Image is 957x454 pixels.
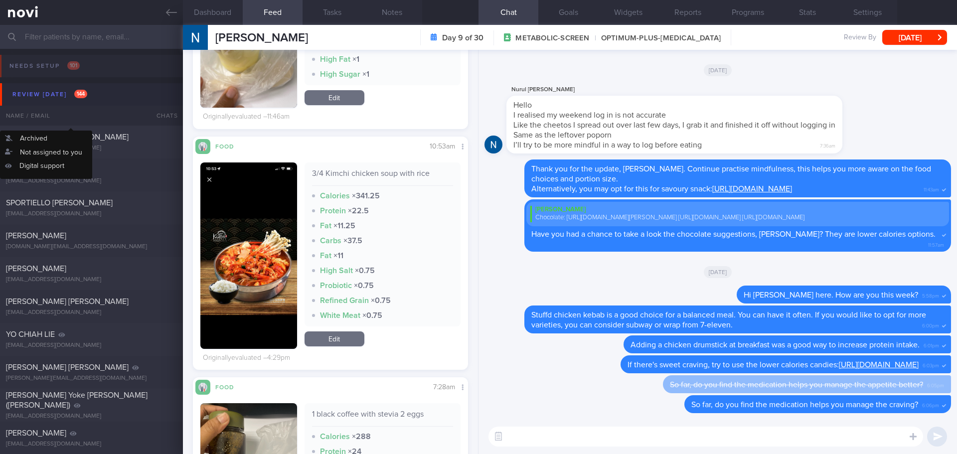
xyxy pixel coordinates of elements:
[590,33,721,43] span: OPTIMUM-PLUS-[MEDICAL_DATA]
[531,230,936,238] span: Have you had a chance to take a look the chocolate suggestions, [PERSON_NAME]? They are lower cal...
[320,252,331,260] strong: Fat
[839,361,919,369] a: [URL][DOMAIN_NAME]
[6,342,177,349] div: [EMAIL_ADDRESS][DOMAIN_NAME]
[7,59,82,73] div: Needs setup
[312,409,454,427] div: 1 black coffee with stevia 2 eggs
[371,297,391,304] strong: × 0.75
[67,61,80,70] span: 101
[6,243,177,251] div: [DOMAIN_NAME][EMAIL_ADDRESS][DOMAIN_NAME]
[513,111,666,119] span: I realised my weekend log in is not accurate
[320,70,360,78] strong: High Sugar
[513,141,702,149] span: I’ll try to be more mindful in a way to log before eating
[10,88,90,101] div: Review [DATE]
[210,382,250,391] div: Food
[922,320,939,329] span: 6:00pm
[924,184,939,193] span: 11:43am
[712,185,792,193] a: [URL][DOMAIN_NAME]
[320,297,369,304] strong: Refined Grain
[433,384,455,391] span: 7:28am
[513,131,612,139] span: Same as the leftover poporn
[922,290,939,300] span: 5:58pm
[6,133,129,141] span: [PERSON_NAME] [PERSON_NAME]
[6,210,177,218] div: [EMAIL_ADDRESS][DOMAIN_NAME]
[922,400,939,409] span: 6:06pm
[320,55,350,63] strong: High Fat
[6,413,177,420] div: [EMAIL_ADDRESS][DOMAIN_NAME]
[305,331,364,346] a: Edit
[928,239,944,249] span: 11:57am
[820,140,835,150] span: 7:36am
[203,354,290,363] div: Originally evaluated – 4:29pm
[670,381,923,389] span: So far, do you find the medication helps you manage the appetite better?
[6,391,148,409] span: [PERSON_NAME] Yoke [PERSON_NAME] ([PERSON_NAME])
[143,106,183,126] div: Chats
[320,282,352,290] strong: Probiotic
[320,311,360,319] strong: White Meat
[744,291,918,299] span: Hi [PERSON_NAME] here. How are you this week?
[215,32,308,44] span: [PERSON_NAME]
[200,162,297,372] img: 3/4 Kimchi chicken soup with rice
[348,207,369,215] strong: × 22.5
[6,298,129,305] span: [PERSON_NAME] [PERSON_NAME]
[513,121,835,129] span: Like the cheetos I spread out over last few days, I grab it and finished it off without logging in
[362,311,382,319] strong: × 0.75
[430,143,455,150] span: 10:53am
[320,222,331,230] strong: Fat
[6,177,177,185] div: [EMAIL_ADDRESS][DOMAIN_NAME]
[882,30,947,45] button: [DATE]
[352,55,359,63] strong: × 1
[362,70,369,78] strong: × 1
[352,192,380,200] strong: × 341.25
[442,33,483,43] strong: Day 9 of 30
[628,361,919,369] span: If there's sweet craving, try to use the lower calories candies:
[74,90,87,98] span: 144
[320,267,353,275] strong: High Salt
[6,330,55,338] span: YO CHIAH LIE
[6,265,66,273] span: [PERSON_NAME]
[312,168,454,186] div: 3/4 Kimchi chicken soup with rice
[210,142,250,150] div: Food
[320,207,346,215] strong: Protein
[6,309,177,316] div: [EMAIL_ADDRESS][DOMAIN_NAME]
[305,90,364,105] a: Edit
[333,222,355,230] strong: × 11.25
[6,166,88,174] span: ZUBAIDAH BTE KHALIL
[513,101,532,109] span: Hello
[530,206,945,214] div: [PERSON_NAME]
[203,113,290,122] div: Originally evaluated – 11:46am
[6,276,177,284] div: [EMAIL_ADDRESS][DOMAIN_NAME]
[924,340,939,349] span: 6:01pm
[530,214,945,222] div: Chocolate: [URL][DOMAIN_NAME][PERSON_NAME] [URL][DOMAIN_NAME] [URL][DOMAIN_NAME]
[6,199,113,207] span: SPORTIELLO [PERSON_NAME]
[631,341,920,349] span: Adding a chicken drumstick at breakfast was a good way to increase protein intake.
[333,252,343,260] strong: × 11
[320,433,350,441] strong: Calories
[704,266,732,278] span: [DATE]
[343,237,362,245] strong: × 37.5
[355,267,375,275] strong: × 0.75
[354,282,374,290] strong: × 0.75
[6,375,177,382] div: [PERSON_NAME][EMAIL_ADDRESS][DOMAIN_NAME]
[6,441,177,448] div: [EMAIL_ADDRESS][DOMAIN_NAME]
[531,311,926,329] span: Stuffd chicken kebab is a good choice for a balanced meal. You can have it often. If you would li...
[352,433,371,441] strong: × 288
[691,401,918,409] span: So far, do you find the medication helps you manage the craving?
[506,84,872,96] div: Nurul [PERSON_NAME]
[704,64,732,76] span: [DATE]
[531,165,931,183] span: Thank you for the update, [PERSON_NAME]. Continue practise mindfulness, this helps you more aware...
[6,232,66,240] span: [PERSON_NAME]
[927,380,944,389] span: 6:05pm
[6,429,66,437] span: [PERSON_NAME]
[320,192,350,200] strong: Calories
[320,237,341,245] strong: Carbs
[6,363,129,371] span: [PERSON_NAME] [PERSON_NAME]
[6,145,177,152] div: [EMAIL_ADDRESS][DOMAIN_NAME]
[844,33,876,42] span: Review By
[923,360,939,369] span: 6:03pm
[531,185,792,193] span: Alternatively, you may opt for this for savoury snack:
[515,33,589,43] span: METABOLIC-SCREEN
